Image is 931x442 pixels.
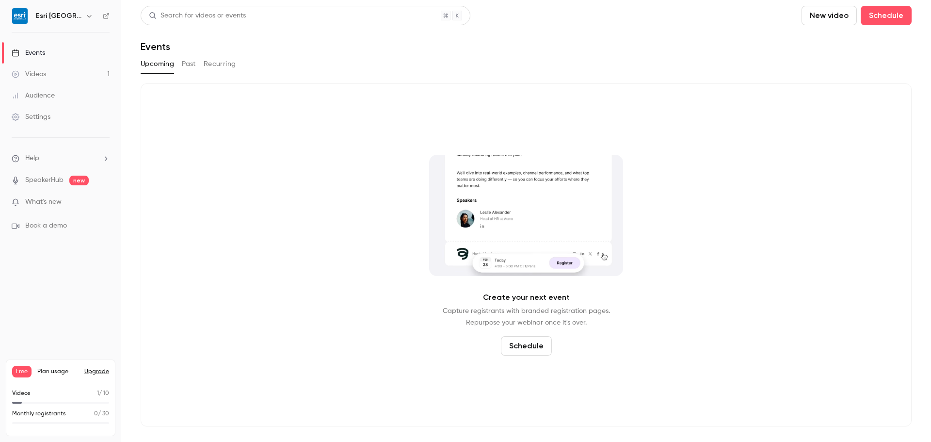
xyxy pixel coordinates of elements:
span: new [69,176,89,185]
img: Esri Australia [12,8,28,24]
button: Upcoming [141,56,174,72]
span: What's new [25,197,62,207]
button: Past [182,56,196,72]
div: Settings [12,112,50,122]
span: 1 [97,391,99,396]
div: Search for videos or events [149,11,246,21]
div: Videos [12,69,46,79]
p: Capture registrants with branded registration pages. Repurpose your webinar once it's over. [443,305,610,328]
p: Monthly registrants [12,409,66,418]
button: Upgrade [84,368,109,376]
button: New video [802,6,857,25]
span: Book a demo [25,221,67,231]
p: Videos [12,389,31,398]
li: help-dropdown-opener [12,153,110,164]
a: SpeakerHub [25,175,64,185]
div: Events [12,48,45,58]
span: Free [12,366,32,377]
h6: Esri [GEOGRAPHIC_DATA] [36,11,81,21]
p: / 10 [97,389,109,398]
span: 0 [94,411,98,417]
p: Create your next event [483,292,570,303]
h1: Events [141,41,170,52]
span: Help [25,153,39,164]
div: Audience [12,91,55,100]
p: / 30 [94,409,109,418]
button: Schedule [861,6,912,25]
button: Recurring [204,56,236,72]
span: Plan usage [37,368,79,376]
button: Schedule [501,336,552,356]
